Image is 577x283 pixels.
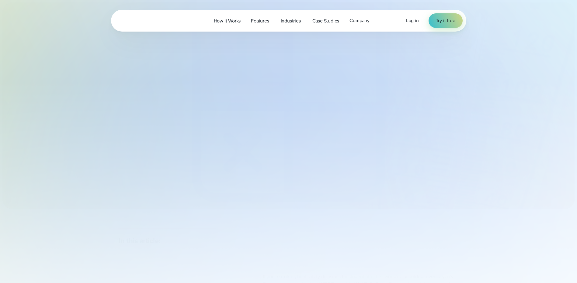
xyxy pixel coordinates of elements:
span: Case Studies [312,17,339,25]
span: Company [349,17,370,24]
span: Industries [281,17,301,25]
a: How it Works [209,15,246,27]
span: Features [251,17,269,25]
a: Try it free [429,13,463,28]
a: Log in [406,17,419,24]
a: Case Studies [307,15,345,27]
span: How it Works [214,17,241,25]
span: Try it free [436,17,455,24]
